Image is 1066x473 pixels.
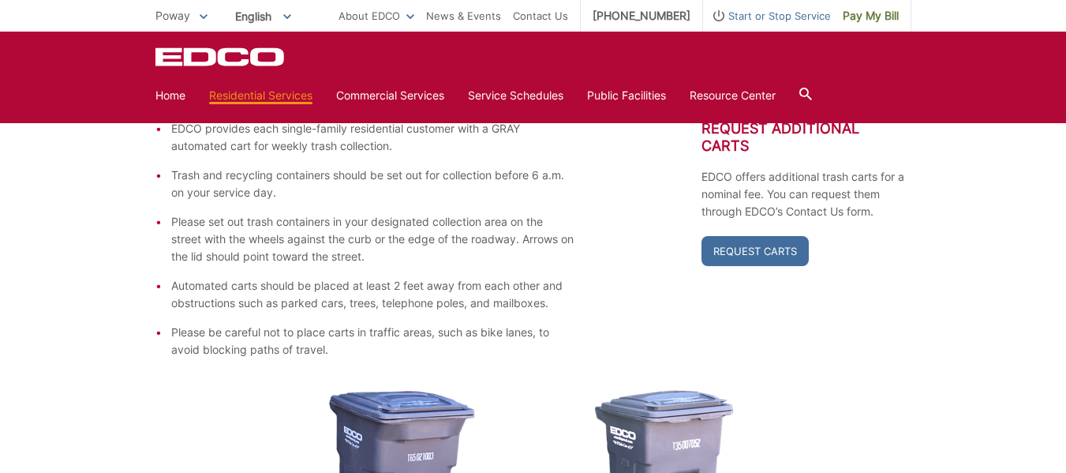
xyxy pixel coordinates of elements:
[339,7,414,24] a: About EDCO
[171,213,575,265] li: Please set out trash containers in your designated collection area on the street with the wheels ...
[336,87,444,104] a: Commercial Services
[843,7,899,24] span: Pay My Bill
[587,87,666,104] a: Public Facilities
[155,9,190,22] span: Poway
[223,3,303,29] span: English
[701,236,809,266] a: Request Carts
[690,87,776,104] a: Resource Center
[171,167,575,201] li: Trash and recycling containers should be set out for collection before 6 a.m. on your service day.
[171,277,575,312] li: Automated carts should be placed at least 2 feet away from each other and obstructions such as pa...
[155,87,185,104] a: Home
[468,87,563,104] a: Service Schedules
[155,47,286,66] a: EDCD logo. Return to the homepage.
[209,87,312,104] a: Residential Services
[171,120,575,155] li: EDCO provides each single-family residential customer with a GRAY automated cart for weekly trash...
[426,7,501,24] a: News & Events
[513,7,568,24] a: Contact Us
[171,324,575,359] li: Please be careful not to place carts in traffic areas, such as bike lanes, to avoid blocking path...
[701,120,911,155] h2: Request Additional Carts
[701,168,911,220] p: EDCO offers additional trash carts for a nominal fee. You can request them through EDCO’s Contact...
